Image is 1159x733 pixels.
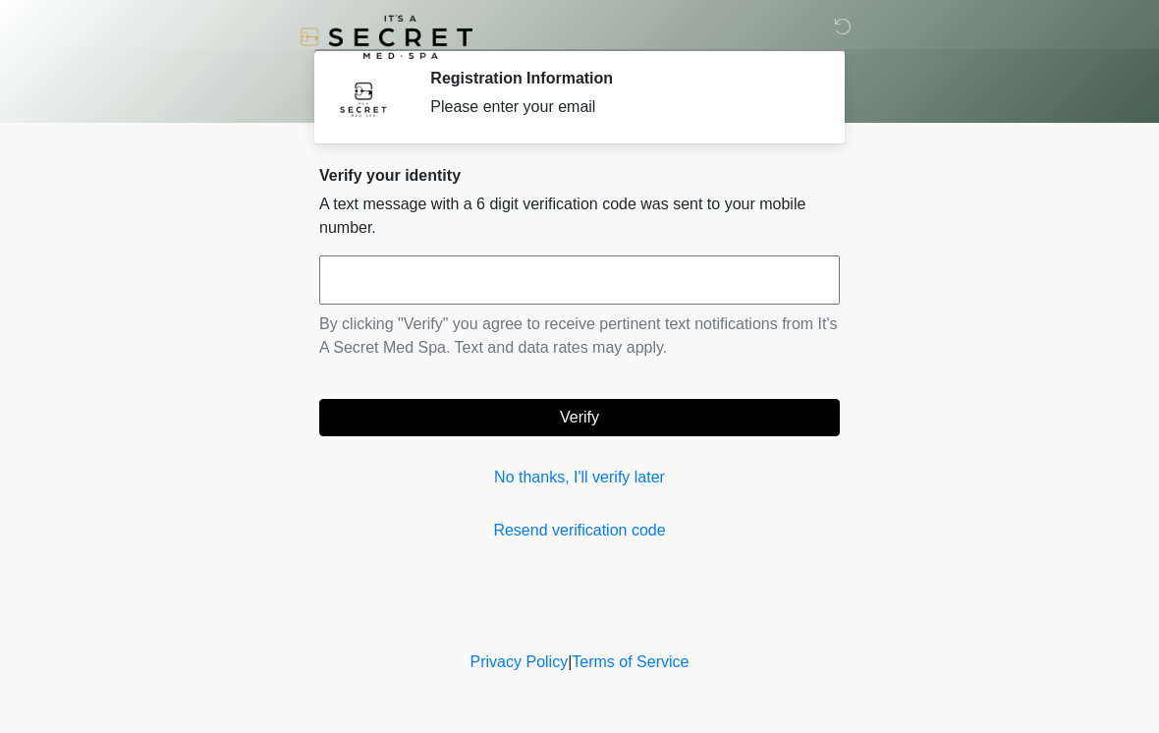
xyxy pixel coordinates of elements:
div: Please enter your email [430,95,810,119]
h2: Registration Information [430,69,810,87]
a: Privacy Policy [470,653,569,670]
p: By clicking "Verify" you agree to receive pertinent text notifications from It's A Secret Med Spa... [319,312,840,360]
h2: Verify your identity [319,166,840,185]
img: It's A Secret Med Spa Logo [300,15,472,59]
img: Agent Avatar [334,69,393,128]
button: Verify [319,399,840,436]
p: A text message with a 6 digit verification code was sent to your mobile number. [319,193,840,240]
a: Resend verification code [319,519,840,542]
a: No thanks, I'll verify later [319,466,840,489]
a: Terms of Service [572,653,689,670]
a: | [568,653,572,670]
